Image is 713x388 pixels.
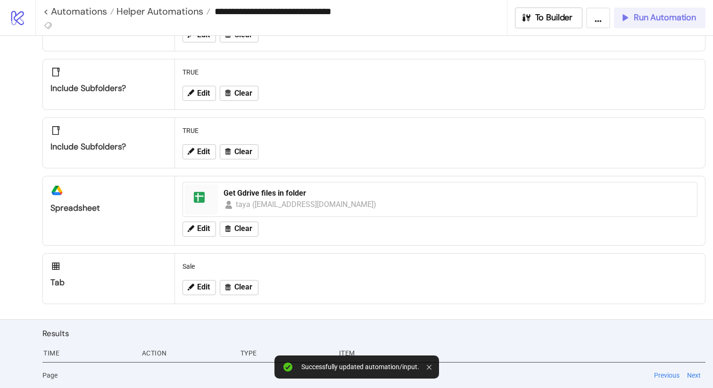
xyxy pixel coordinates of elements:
button: Clear [220,222,258,237]
button: Edit [182,222,216,237]
div: Time [42,344,134,362]
a: < Automations [43,7,114,16]
button: ... [586,8,610,28]
button: To Builder [515,8,583,28]
button: Edit [182,280,216,295]
button: Edit [182,144,216,159]
span: Helper Automations [114,5,203,17]
span: Clear [234,224,252,233]
span: Clear [234,89,252,98]
span: To Builder [535,12,573,23]
span: Clear [234,283,252,291]
div: Get Gdrive files in folder [224,188,691,198]
button: Run Automation [614,8,705,28]
button: Clear [220,280,258,295]
div: Spreadsheet [50,203,167,214]
h2: Results [42,327,705,339]
div: Action [141,344,233,362]
button: Previous [651,370,682,380]
div: Sale [179,257,701,275]
div: Include subfolders? [50,83,167,94]
div: Type [240,344,332,362]
div: Include subfolders? [50,141,167,152]
span: Edit [197,89,210,98]
a: Helper Automations [114,7,210,16]
span: Edit [197,283,210,291]
span: Edit [197,148,210,156]
div: Tab [50,277,167,288]
span: Run Automation [634,12,696,23]
div: taya ([EMAIL_ADDRESS][DOMAIN_NAME]) [236,198,377,210]
button: Clear [220,144,258,159]
button: Clear [220,86,258,101]
span: Edit [197,224,210,233]
div: TRUE [179,122,701,140]
div: TRUE [179,63,701,81]
div: Item [338,344,705,362]
div: Successfully updated automation/input. [301,363,419,371]
span: Page [42,370,58,380]
button: Edit [182,86,216,101]
button: Next [684,370,704,380]
span: Clear [234,148,252,156]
